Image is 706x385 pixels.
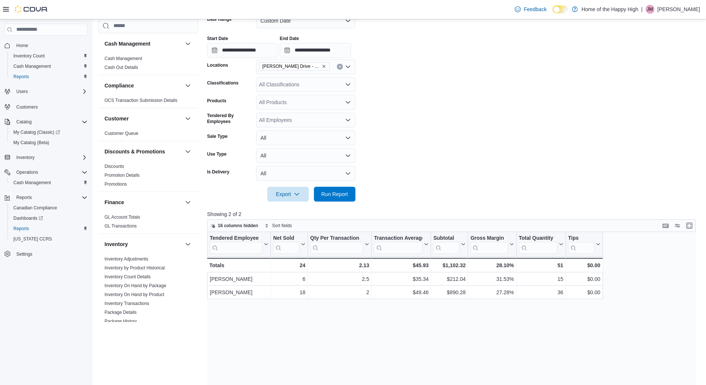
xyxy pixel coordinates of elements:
[10,224,32,233] a: Reports
[13,226,29,232] span: Reports
[310,275,369,283] div: 2.5
[105,256,148,262] a: Inventory Adjustments
[209,261,268,270] div: Totals
[524,6,546,13] span: Feedback
[105,181,127,187] span: Promotions
[581,5,638,14] p: Home of the Happy High
[105,131,138,136] a: Customer Queue
[661,221,670,230] button: Keyboard shortcuts
[272,187,304,202] span: Export
[273,235,305,254] button: Net Sold
[13,87,87,96] span: Users
[99,96,198,108] div: Compliance
[13,205,57,211] span: Canadian Compliance
[518,275,563,283] div: 15
[267,187,309,202] button: Export
[7,127,90,137] a: My Catalog (Classic)
[13,129,60,135] span: My Catalog (Classic)
[105,256,148,262] span: Inventory Adjustments
[10,224,87,233] span: Reports
[105,56,142,62] span: Cash Management
[207,36,228,42] label: Start Date
[13,168,87,177] span: Operations
[105,310,137,315] a: Package Details
[647,5,653,14] span: JM
[470,288,514,297] div: 27.28%
[10,128,87,137] span: My Catalog (Classic)
[13,193,87,202] span: Reports
[10,203,60,212] a: Canadian Compliance
[345,117,351,123] button: Open list of options
[7,61,90,72] button: Cash Management
[646,5,654,14] div: Jeremy McNulty
[10,62,54,71] a: Cash Management
[13,236,52,242] span: [US_STATE] CCRS
[374,235,422,242] div: Transaction Average
[374,288,428,297] div: $49.46
[13,140,49,146] span: My Catalog (Beta)
[13,41,87,50] span: Home
[1,86,90,97] button: Users
[99,162,198,192] div: Discounts & Promotions
[13,180,51,186] span: Cash Management
[105,301,149,306] a: Inventory Transactions
[13,153,87,162] span: Inventory
[105,82,182,89] button: Compliance
[99,129,198,141] div: Customer
[105,40,150,47] h3: Cash Management
[262,63,320,70] span: [PERSON_NAME] Drive - Friendly Stranger
[256,13,355,28] button: Custom Date
[105,265,165,271] span: Inventory by Product Historical
[518,235,563,254] button: Total Quantity
[1,167,90,177] button: Operations
[10,52,87,60] span: Inventory Count
[105,265,165,271] a: Inventory by Product Historical
[183,39,192,48] button: Cash Management
[13,63,51,69] span: Cash Management
[105,199,124,206] h3: Finance
[207,133,228,139] label: Sale Type
[105,274,151,280] span: Inventory Count Details
[433,288,465,297] div: $890.28
[1,249,90,259] button: Settings
[210,235,262,242] div: Tendered Employee
[105,318,137,324] span: Package History
[10,235,55,243] a: [US_STATE] CCRS
[273,235,299,242] div: Net Sold
[16,89,28,94] span: Users
[207,16,233,22] label: Date Range
[207,169,229,175] label: Is Delivery
[183,147,192,156] button: Discounts & Promotions
[433,235,460,254] div: Subtotal
[105,148,182,155] button: Discounts & Promotions
[272,223,292,229] span: Sort fields
[345,82,351,87] button: Open list of options
[16,43,28,49] span: Home
[374,261,428,270] div: $45.93
[105,148,165,155] h3: Discounts & Promotions
[568,275,600,283] div: $0.00
[1,117,90,127] button: Catalog
[1,192,90,203] button: Reports
[16,104,38,110] span: Customers
[105,115,129,122] h3: Customer
[105,240,128,248] h3: Inventory
[553,6,568,13] input: Dark Mode
[10,214,87,223] span: Dashboards
[13,215,43,221] span: Dashboards
[673,221,682,230] button: Display options
[210,275,268,283] div: [PERSON_NAME]
[105,283,166,288] a: Inventory On Hand by Package
[105,98,178,103] a: OCS Transaction Submission Details
[1,101,90,112] button: Customers
[7,234,90,244] button: [US_STATE] CCRS
[433,235,460,242] div: Subtotal
[10,62,87,71] span: Cash Management
[207,113,253,125] label: Tendered By Employees
[568,235,594,254] div: Tips
[105,214,140,220] span: GL Account Totals
[99,54,198,75] div: Cash Management
[10,138,52,147] a: My Catalog (Beta)
[518,235,557,254] div: Total Quantity
[7,213,90,223] a: Dashboards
